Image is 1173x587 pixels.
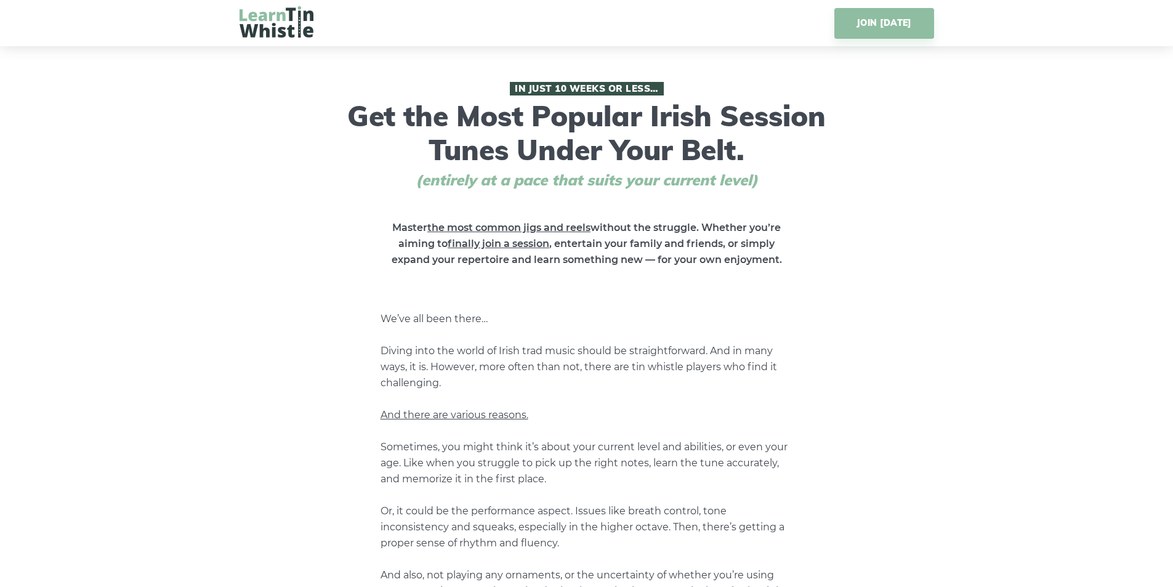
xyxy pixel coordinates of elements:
span: the most common jigs and reels [427,222,591,233]
h1: Get the Most Popular Irish Session Tunes Under Your Belt. [344,82,830,189]
strong: Master without the struggle. Whether you’re aiming to , entertain your family and friends, or sim... [392,222,782,265]
img: LearnTinWhistle.com [240,6,313,38]
span: finally join a session [448,238,549,249]
span: (entirely at a pace that suits your current level) [393,171,781,189]
a: JOIN [DATE] [834,8,933,39]
span: In Just 10 Weeks or Less… [510,82,664,95]
span: And there are various reasons. [381,409,528,421]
